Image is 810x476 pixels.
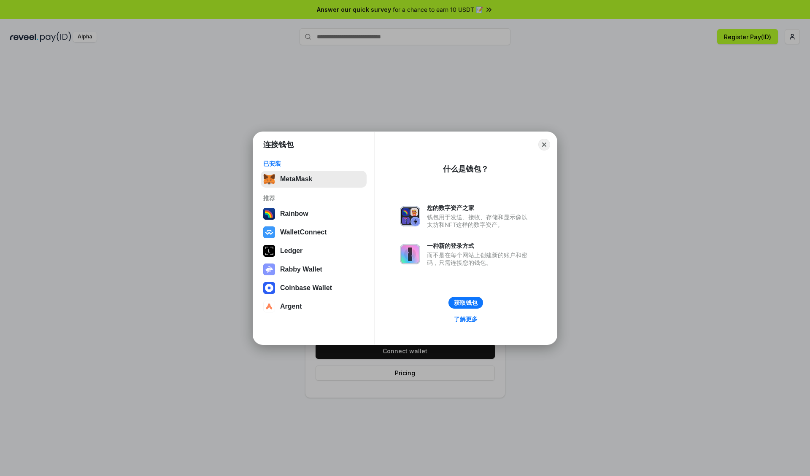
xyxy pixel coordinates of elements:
[263,226,275,238] img: svg+xml,%3Csvg%20width%3D%2228%22%20height%3D%2228%22%20viewBox%3D%220%200%2028%2028%22%20fill%3D...
[454,299,478,307] div: 获取钱包
[280,175,312,183] div: MetaMask
[263,208,275,220] img: svg+xml,%3Csvg%20width%3D%22120%22%20height%3D%22120%22%20viewBox%3D%220%200%20120%20120%22%20fil...
[261,224,367,241] button: WalletConnect
[427,251,532,266] div: 而不是在每个网站上创建新的账户和密码，只需连接您的钱包。
[261,298,367,315] button: Argent
[261,171,367,188] button: MetaMask
[261,280,367,296] button: Coinbase Wallet
[448,297,483,309] button: 获取钱包
[263,301,275,312] img: svg+xml,%3Csvg%20width%3D%2228%22%20height%3D%2228%22%20viewBox%3D%220%200%2028%2028%22%20fill%3D...
[427,213,532,229] div: 钱包用于发送、接收、存储和显示像以太坊和NFT这样的数字资产。
[454,315,478,323] div: 了解更多
[261,261,367,278] button: Rabby Wallet
[280,284,332,292] div: Coinbase Wallet
[280,247,302,255] div: Ledger
[427,204,532,212] div: 您的数字资产之家
[261,205,367,222] button: Rainbow
[400,244,420,264] img: svg+xml,%3Csvg%20xmlns%3D%22http%3A%2F%2Fwww.w3.org%2F2000%2Fsvg%22%20fill%3D%22none%22%20viewBox...
[427,242,532,250] div: 一种新的登录方式
[280,210,308,218] div: Rainbow
[400,206,420,226] img: svg+xml,%3Csvg%20xmlns%3D%22http%3A%2F%2Fwww.w3.org%2F2000%2Fsvg%22%20fill%3D%22none%22%20viewBox...
[263,140,294,150] h1: 连接钱包
[263,173,275,185] img: svg+xml,%3Csvg%20fill%3D%22none%22%20height%3D%2233%22%20viewBox%3D%220%200%2035%2033%22%20width%...
[263,194,364,202] div: 推荐
[449,314,483,325] a: 了解更多
[280,266,322,273] div: Rabby Wallet
[263,264,275,275] img: svg+xml,%3Csvg%20xmlns%3D%22http%3A%2F%2Fwww.w3.org%2F2000%2Fsvg%22%20fill%3D%22none%22%20viewBox...
[538,139,550,151] button: Close
[280,229,327,236] div: WalletConnect
[263,245,275,257] img: svg+xml,%3Csvg%20xmlns%3D%22http%3A%2F%2Fwww.w3.org%2F2000%2Fsvg%22%20width%3D%2228%22%20height%3...
[280,303,302,310] div: Argent
[261,242,367,259] button: Ledger
[263,160,364,167] div: 已安装
[443,164,489,174] div: 什么是钱包？
[263,282,275,294] img: svg+xml,%3Csvg%20width%3D%2228%22%20height%3D%2228%22%20viewBox%3D%220%200%2028%2028%22%20fill%3D...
